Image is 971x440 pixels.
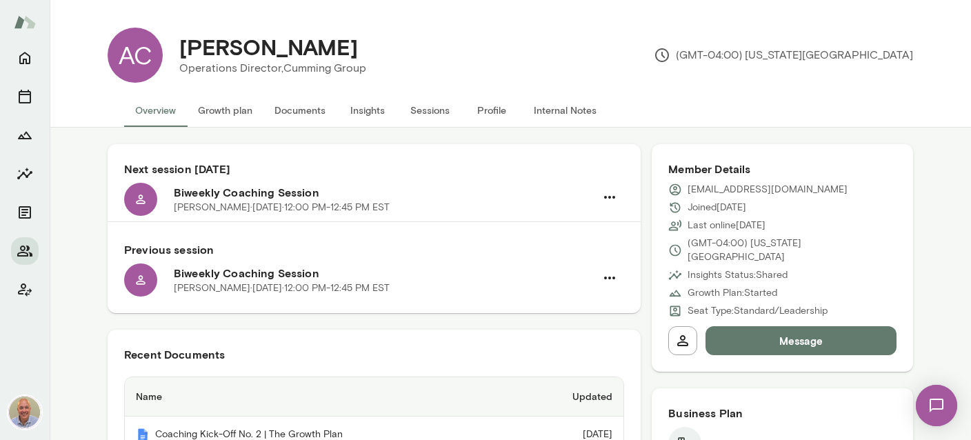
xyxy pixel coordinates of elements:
button: Growth Plan [11,121,39,149]
h6: Member Details [668,161,897,177]
button: Home [11,44,39,72]
img: Mento [14,9,36,35]
button: Overview [124,94,187,127]
button: Sessions [11,83,39,110]
button: Documents [263,94,337,127]
button: Documents [11,199,39,226]
p: Growth Plan: Started [688,286,777,300]
button: Growth plan [187,94,263,127]
button: Sessions [399,94,461,127]
button: Client app [11,276,39,303]
button: Insights [337,94,399,127]
p: [EMAIL_ADDRESS][DOMAIN_NAME] [688,183,848,197]
button: Internal Notes [523,94,608,127]
button: Members [11,237,39,265]
p: [PERSON_NAME] · [DATE] · 12:00 PM-12:45 PM EST [174,281,390,295]
button: Profile [461,94,523,127]
button: Insights [11,160,39,188]
button: Message [705,326,897,355]
p: Joined [DATE] [688,201,746,214]
p: (GMT-04:00) [US_STATE][GEOGRAPHIC_DATA] [654,47,913,63]
h6: Biweekly Coaching Session [174,265,595,281]
img: Marc Friedman [8,396,41,429]
p: (GMT-04:00) [US_STATE][GEOGRAPHIC_DATA] [688,237,897,264]
div: AC [108,28,163,83]
h6: Business Plan [668,405,897,421]
h6: Next session [DATE] [124,161,624,177]
h6: Biweekly Coaching Session [174,184,595,201]
p: [PERSON_NAME] · [DATE] · 12:00 PM-12:45 PM EST [174,201,390,214]
h6: Previous session [124,241,624,258]
h4: [PERSON_NAME] [179,34,358,60]
p: Seat Type: Standard/Leadership [688,304,828,318]
h6: Recent Documents [124,346,624,363]
p: Last online [DATE] [688,219,765,232]
p: Insights Status: Shared [688,268,788,282]
th: Updated [517,377,623,417]
p: Operations Director, Cumming Group [179,60,366,77]
th: Name [125,377,517,417]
